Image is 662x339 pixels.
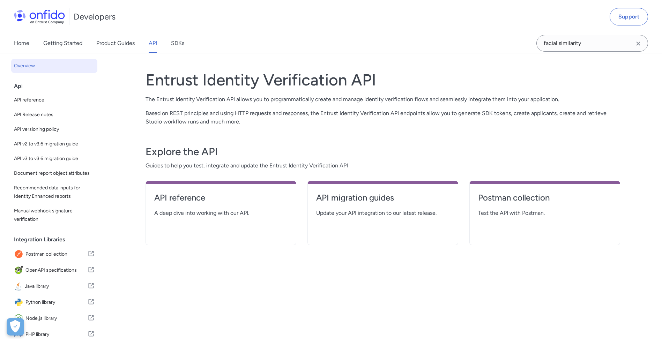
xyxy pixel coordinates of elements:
a: IconOpenAPI specificationsOpenAPI specifications [11,263,97,278]
span: Manual webhook signature verification [14,207,95,224]
h1: Entrust Identity Verification API [146,70,620,90]
a: Manual webhook signature verification [11,204,97,226]
a: API reference [11,93,97,107]
img: IconPython library [14,297,25,307]
span: API Release notes [14,111,95,119]
span: API reference [14,96,95,104]
span: Overview [14,62,95,70]
a: IconJava libraryJava library [11,279,97,294]
h3: Explore the API [146,145,620,159]
a: API v3 to v3.6 migration guide [11,152,97,166]
h4: Postman collection [478,192,611,203]
span: API v2 to v3.6 migration guide [14,140,95,148]
h1: Developers [74,11,116,22]
img: Onfido Logo [14,10,65,24]
span: Python library [25,297,88,307]
span: Recommended data inputs for Identity Enhanced reports [14,184,95,201]
a: Home [14,33,29,53]
a: Postman collection [478,192,611,209]
span: Update your API integration to our latest release. [316,209,449,217]
a: IconPostman collectionPostman collection [11,247,97,262]
a: SDKs [171,33,184,53]
a: API migration guides [316,192,449,209]
div: Integration Libraries [14,233,100,247]
span: Postman collection [25,249,88,259]
a: API v2 to v3.6 migration guide [11,137,97,151]
div: Api [14,79,100,93]
input: Onfido search input field [536,35,648,52]
img: IconJava library [14,281,25,291]
a: Overview [11,59,97,73]
p: Based on REST principles and using HTTP requests and responses, the Entrust Identity Verification... [146,109,620,126]
img: IconOpenAPI specifications [14,265,25,275]
a: API versioning policy [11,122,97,136]
span: Test the API with Postman. [478,209,611,217]
span: Guides to help you test, integrate and update the Entrust Identity Verification API [146,161,620,170]
button: Open Preferences [7,318,24,336]
h4: API reference [154,192,288,203]
span: A deep dive into working with our API. [154,209,288,217]
div: Cookie Preferences [7,318,24,336]
img: IconNode.js library [14,314,25,323]
p: The Entrust Identity Verification API allows you to programmatically create and manage identity v... [146,95,620,104]
span: Document report object attributes [14,169,95,178]
span: Java library [25,281,88,291]
a: IconPython libraryPython library [11,295,97,310]
svg: Clear search field button [634,39,642,48]
span: Node.js library [25,314,88,323]
a: Product Guides [96,33,135,53]
a: API [149,33,157,53]
span: API versioning policy [14,125,95,134]
span: OpenAPI specifications [25,265,88,275]
img: IconPostman collection [14,249,25,259]
a: API reference [154,192,288,209]
a: API Release notes [11,108,97,122]
h4: API migration guides [316,192,449,203]
a: Getting Started [43,33,82,53]
span: API v3 to v3.6 migration guide [14,155,95,163]
a: IconNode.js libraryNode.js library [11,311,97,326]
a: Document report object attributes [11,166,97,180]
a: Recommended data inputs for Identity Enhanced reports [11,181,97,203]
a: Support [610,8,648,25]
